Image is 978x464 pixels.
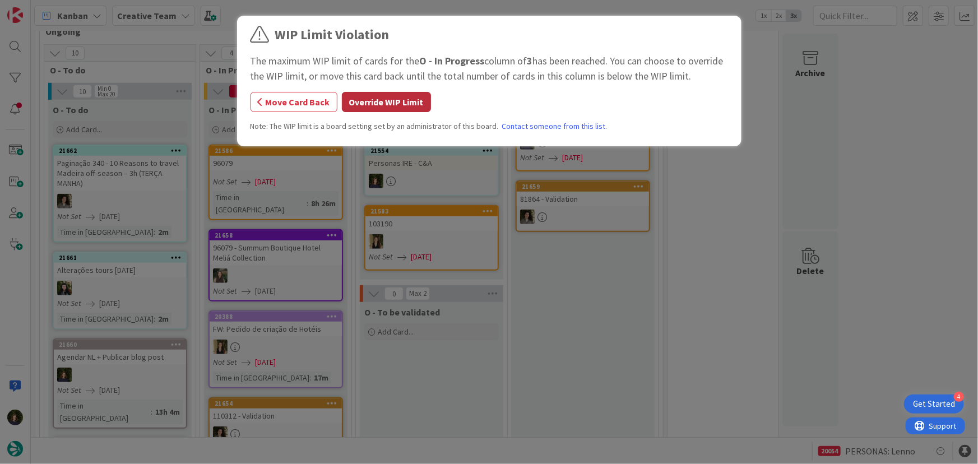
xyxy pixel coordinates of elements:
div: Open Get Started checklist, remaining modules: 4 [904,395,964,414]
button: Move Card Back [251,92,337,112]
b: O - In Progress [420,54,485,67]
a: Contact someone from this list. [502,120,608,132]
button: Override WIP Limit [342,92,431,112]
span: Support [24,2,51,15]
div: Get Started [913,398,955,410]
b: 3 [527,54,533,67]
div: 4 [954,392,964,402]
div: The maximum WIP limit of cards for the column of has been reached. You can choose to override the... [251,53,728,83]
div: Note: The WIP limit is a board setting set by an administrator of this board. [251,120,728,132]
div: WIP Limit Violation [275,25,390,45]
